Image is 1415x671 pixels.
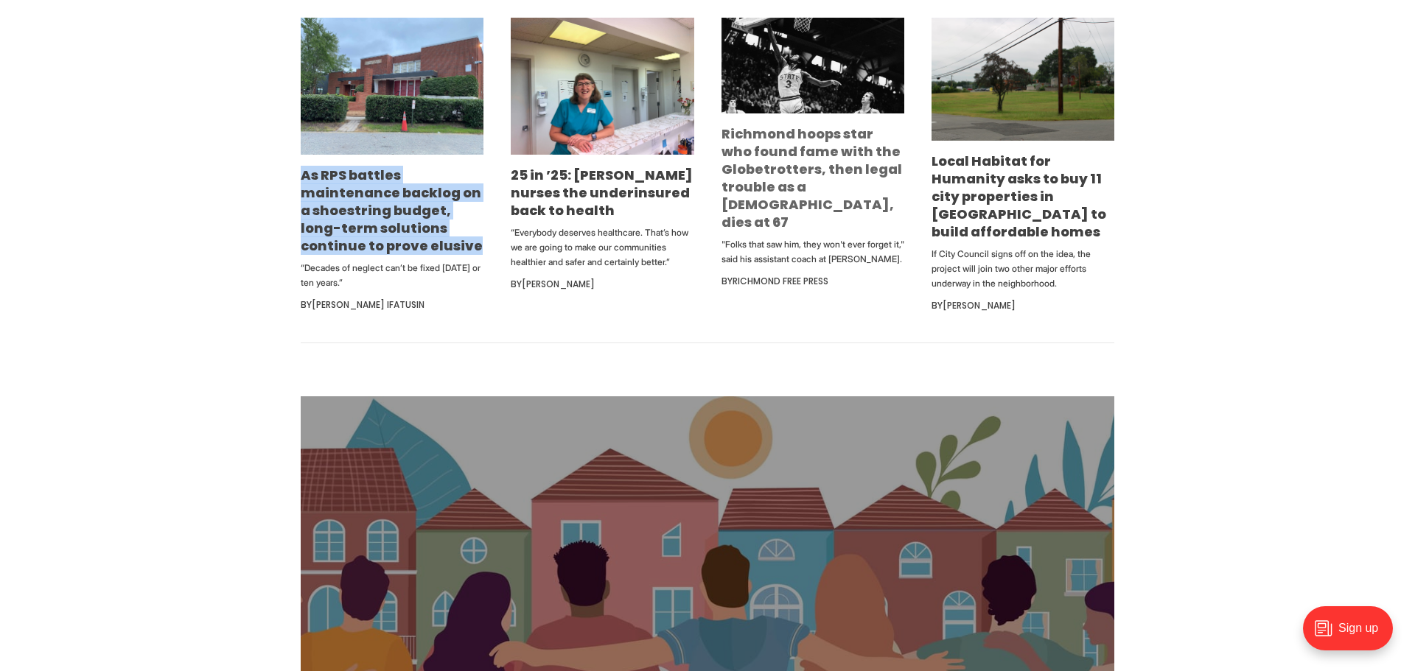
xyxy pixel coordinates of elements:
a: Richmond Free Press [733,275,828,287]
img: Local Habitat for Humanity asks to buy 11 city properties in Northside to build affordable homes [932,18,1114,141]
a: [PERSON_NAME] Ifatusin [312,298,424,311]
img: As RPS battles maintenance backlog on a shoestring budget, long-term solutions continue to prove ... [301,18,483,155]
a: Richmond hoops star who found fame with the Globetrotters, then legal trouble as a [DEMOGRAPHIC_D... [722,124,902,231]
div: By [511,275,693,293]
a: [PERSON_NAME] [522,278,595,290]
img: 25 in ’25: Marilyn Metzler nurses the underinsured back to health [511,18,693,155]
div: By [301,296,483,314]
div: By [722,273,904,290]
a: [PERSON_NAME] [943,299,1016,312]
p: “Decades of neglect can’t be fixed [DATE] or ten years.” [301,261,483,290]
a: As RPS battles maintenance backlog on a shoestring budget, long-term solutions continue to prove ... [301,166,483,255]
a: Local Habitat for Humanity asks to buy 11 city properties in [GEOGRAPHIC_DATA] to build affordabl... [932,152,1106,241]
img: Richmond hoops star who found fame with the Globetrotters, then legal trouble as a pastor, dies a... [722,18,904,113]
p: "Folks that saw him, they won't ever forget it," said his assistant coach at [PERSON_NAME]. [722,237,904,267]
p: “Everybody deserves healthcare. That’s how we are going to make our communities healthier and saf... [511,225,693,270]
div: By [932,297,1114,315]
p: If City Council signs off on the idea, the project will join two other major efforts underway in ... [932,247,1114,291]
a: 25 in ’25: [PERSON_NAME] nurses the underinsured back to health [511,166,693,219]
iframe: portal-trigger [1290,599,1415,671]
